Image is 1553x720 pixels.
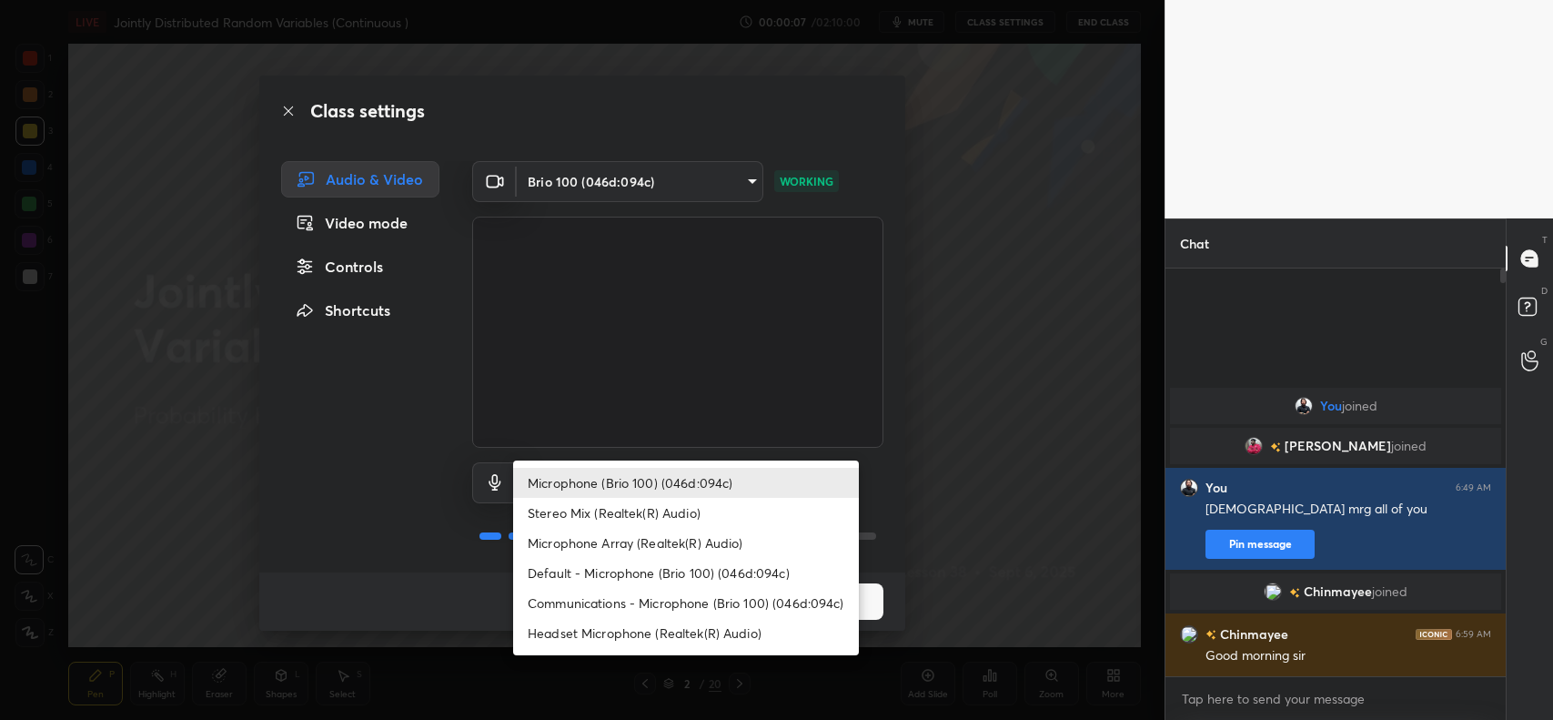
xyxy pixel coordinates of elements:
[513,588,859,618] li: Communications - Microphone (Brio 100) (046d:094c)
[513,618,859,648] li: Headset Microphone (Realtek(R) Audio)
[513,468,859,498] li: Microphone (Brio 100) (046d:094c)
[513,528,859,558] li: Microphone Array (Realtek(R) Audio)
[513,558,859,588] li: Default - Microphone (Brio 100) (046d:094c)
[513,498,859,528] li: Stereo Mix (Realtek(R) Audio)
